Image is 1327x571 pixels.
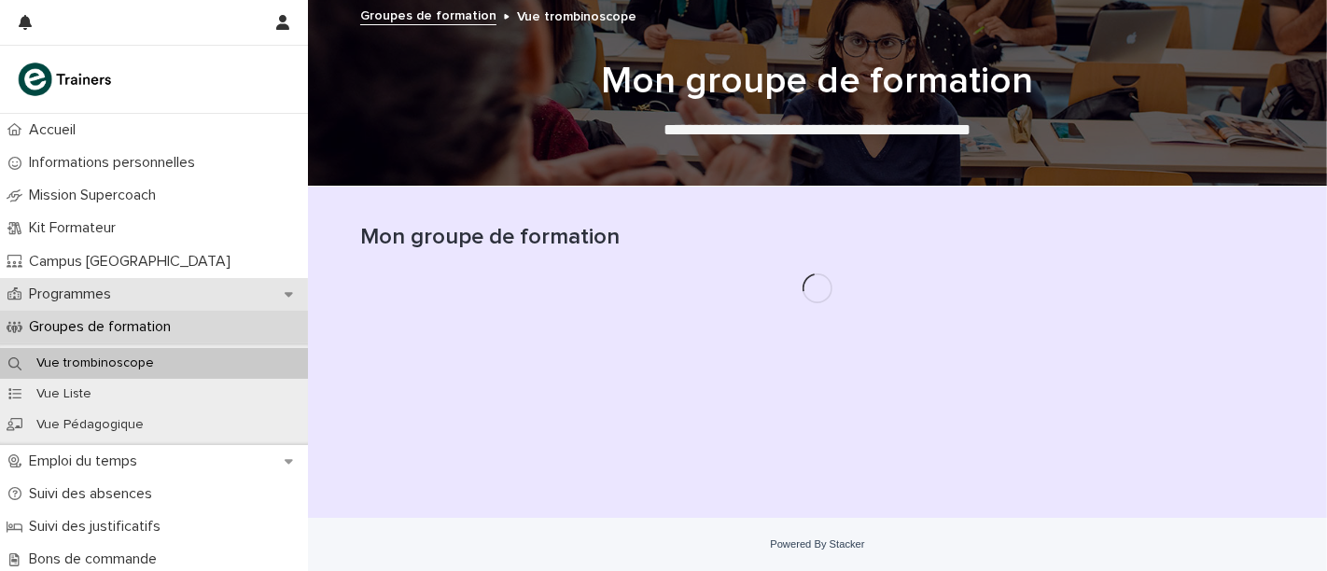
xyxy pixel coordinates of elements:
[15,61,118,98] img: K0CqGN7SDeD6s4JG8KQk
[21,417,159,433] p: Vue Pédagogique
[360,224,1275,251] h1: Mon groupe de formation
[21,285,126,303] p: Programmes
[21,187,171,204] p: Mission Supercoach
[21,550,172,568] p: Bons de commande
[360,59,1275,104] h1: Mon groupe de formation
[21,485,167,503] p: Suivi des absences
[21,318,186,336] p: Groupes de formation
[21,219,131,237] p: Kit Formateur
[517,5,636,25] p: Vue trombinoscope
[21,253,245,271] p: Campus [GEOGRAPHIC_DATA]
[21,355,169,371] p: Vue trombinoscope
[21,121,91,139] p: Accueil
[21,453,152,470] p: Emploi du temps
[360,4,496,25] a: Groupes de formation
[21,386,106,402] p: Vue Liste
[21,518,175,536] p: Suivi des justificatifs
[21,154,210,172] p: Informations personnelles
[770,538,864,550] a: Powered By Stacker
